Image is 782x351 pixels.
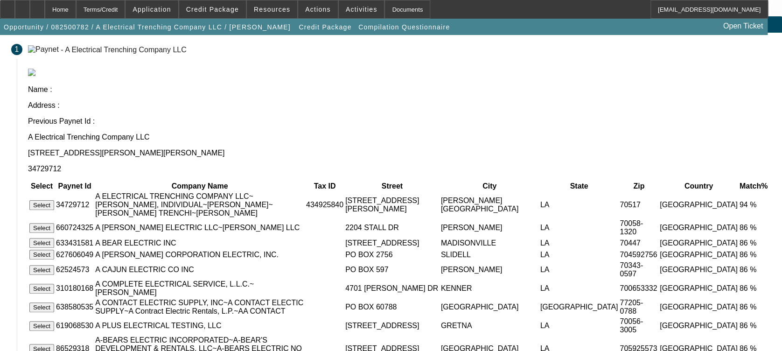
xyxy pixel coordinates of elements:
p: 34729712 [28,165,771,173]
button: Activities [339,0,384,18]
td: 70343-0597 [619,261,658,279]
td: [GEOGRAPHIC_DATA] [659,192,738,218]
td: A [PERSON_NAME] CORPORATION ELECTRIC, INC. [95,249,305,260]
th: City [440,182,539,191]
th: Zip [619,182,658,191]
td: [GEOGRAPHIC_DATA] [440,298,539,316]
td: 434925840 [306,192,344,218]
th: Select [29,182,55,191]
td: 86 % [739,298,768,316]
td: 70447 [619,238,658,248]
td: 86 % [739,219,768,237]
td: 619068530 [56,317,94,335]
td: [GEOGRAPHIC_DATA] [540,298,619,316]
th: Paynet Id [56,182,94,191]
td: LA [540,317,619,335]
span: Credit Package [299,23,351,31]
button: Application [126,0,178,18]
img: paynet_logo.jpg [28,69,35,76]
p: Previous Paynet Id : [28,117,771,126]
p: Name : [28,85,771,94]
button: Select [29,250,54,260]
td: [STREET_ADDRESS] [345,317,440,335]
td: [GEOGRAPHIC_DATA] [659,261,738,279]
td: A BEAR ELECTRIC INC [95,238,305,248]
td: A COMPLETE ELECTRICAL SERVICE, L.L.C.~[PERSON_NAME] [95,280,305,297]
span: Actions [305,6,331,13]
td: 660724325 [56,219,94,237]
td: [GEOGRAPHIC_DATA] [659,219,738,237]
th: Street [345,182,440,191]
th: Tax ID [306,182,344,191]
td: PO BOX 60788 [345,298,440,316]
button: Select [29,223,54,233]
td: LA [540,238,619,248]
td: A CONTACT ELECTRIC SUPPLY, INC~A CONTACT ELECTIC SUPPLY~A Contract Electric Rentals, L.P.~AA CONTACT [95,298,305,316]
span: Compilation Questionnaire [358,23,450,31]
td: 86 % [739,317,768,335]
td: LA [540,192,619,218]
th: Country [659,182,738,191]
td: A PLUS ELECTRICAL TESTING, LLC [95,317,305,335]
td: 704592756 [619,249,658,260]
a: Open Ticket [719,18,767,34]
span: Application [133,6,171,13]
button: Select [29,200,54,210]
button: Actions [298,0,338,18]
td: 34729712 [56,192,94,218]
td: 62524573 [56,261,94,279]
th: State [540,182,619,191]
td: 70056-3005 [619,317,658,335]
td: LA [540,219,619,237]
td: PO BOX 2756 [345,249,440,260]
td: LA [540,280,619,297]
button: Compilation Questionnaire [356,19,452,35]
td: 86 % [739,261,768,279]
td: [PERSON_NAME][GEOGRAPHIC_DATA] [440,192,539,218]
button: Select [29,321,54,331]
span: 1 [15,45,19,54]
button: Select [29,265,54,275]
td: 70058-1320 [619,219,658,237]
div: - A Electrical Trenching Company LLC [61,45,186,53]
p: [STREET_ADDRESS][PERSON_NAME][PERSON_NAME] [28,149,771,157]
td: [GEOGRAPHIC_DATA] [659,280,738,297]
td: 627606049 [56,249,94,260]
td: 86 % [739,249,768,260]
td: 4701 [PERSON_NAME] DR [345,280,440,297]
span: Resources [254,6,290,13]
th: Company Name [95,182,305,191]
button: Select [29,284,54,294]
td: 2204 STALL DR [345,219,440,237]
span: Credit Package [186,6,239,13]
span: Activities [346,6,377,13]
td: PO BOX 597 [345,261,440,279]
button: Resources [247,0,297,18]
td: A [PERSON_NAME] ELECTRIC LLC~[PERSON_NAME] LLC [95,219,305,237]
td: [GEOGRAPHIC_DATA] [659,249,738,260]
td: [PERSON_NAME] [440,261,539,279]
td: [GEOGRAPHIC_DATA] [659,298,738,316]
td: 633431581 [56,238,94,248]
button: Credit Package [296,19,354,35]
td: 86 % [739,238,768,248]
td: 700653332 [619,280,658,297]
td: A CAJUN ELECTRIC CO INC [95,261,305,279]
td: 310180168 [56,280,94,297]
td: LA [540,261,619,279]
span: Opportunity / 082500782 / A Electrical Trenching Company LLC / [PERSON_NAME] [4,23,291,31]
td: [GEOGRAPHIC_DATA] [659,238,738,248]
td: KENNER [440,280,539,297]
td: 86 % [739,280,768,297]
td: MADISONVILLE [440,238,539,248]
button: Select [29,238,54,248]
td: [PERSON_NAME] [440,219,539,237]
p: Address : [28,101,771,110]
td: [STREET_ADDRESS][PERSON_NAME] [345,192,440,218]
button: Credit Package [179,0,246,18]
td: LA [540,249,619,260]
th: Match% [739,182,768,191]
td: A ELECTRICAL TRENCHING COMPANY LLC~[PERSON_NAME], INDIVIDUAL~[PERSON_NAME]~[PERSON_NAME] TRENCHI~... [95,192,305,218]
td: 77205-0788 [619,298,658,316]
p: A Electrical Trenching Company LLC [28,133,771,141]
